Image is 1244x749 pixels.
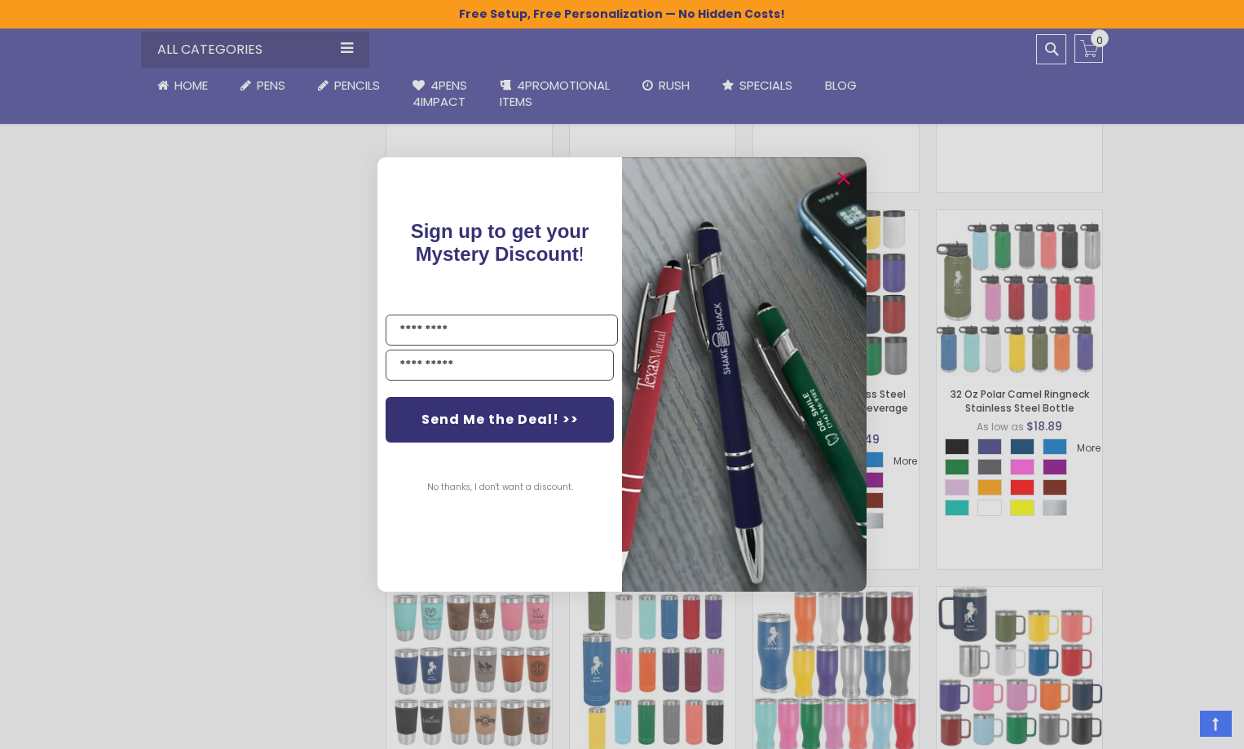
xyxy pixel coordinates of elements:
[622,157,867,592] img: pop-up-image
[831,165,857,192] button: Close dialog
[411,220,589,265] span: Sign up to get your Mystery Discount
[1109,705,1244,749] iframe: Google Customer Reviews
[419,467,581,508] button: No thanks, I don't want a discount.
[411,220,589,265] span: !
[386,397,614,443] button: Send Me the Deal! >>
